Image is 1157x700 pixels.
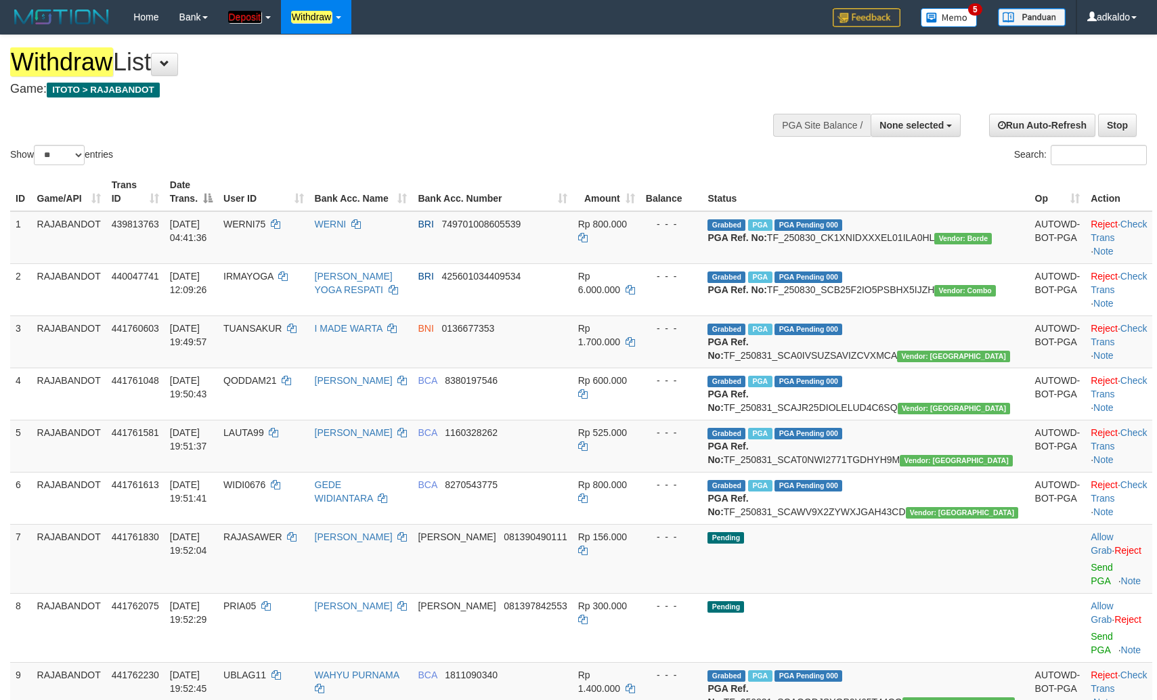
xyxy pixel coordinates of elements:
[1098,114,1137,137] a: Stop
[1091,323,1118,334] a: Reject
[774,324,842,335] span: PGA Pending
[640,173,703,211] th: Balance
[32,173,106,211] th: Game/API: activate to sort column ascending
[702,420,1029,472] td: TF_250831_SCAT0NWI2771TGDHYH9M
[170,271,207,295] span: [DATE] 12:09:26
[441,271,521,282] span: Copy 425601034409534 to clipboard
[934,233,992,244] span: Vendor URL: https://checkout1.1velocity.biz
[934,285,996,297] span: Vendor URL: https://secure11.1velocity.biz
[578,375,627,386] span: Rp 600.000
[315,600,393,611] a: [PERSON_NAME]
[315,531,393,542] a: [PERSON_NAME]
[47,83,160,97] span: ITOTO > RAJABANDOT
[1030,211,1086,264] td: AUTOWD-BOT-PGA
[112,219,159,229] span: 439813763
[1114,614,1141,625] a: Reject
[10,47,113,76] em: Withdraw
[578,219,627,229] span: Rp 800.000
[646,426,697,439] div: - - -
[412,173,572,211] th: Bank Acc. Number: activate to sort column ascending
[897,351,1010,362] span: Vendor URL: https://secure10.1velocity.biz
[707,219,745,231] span: Grabbed
[879,120,944,131] span: None selected
[1091,600,1113,625] a: Allow Grab
[707,532,744,544] span: Pending
[707,670,745,682] span: Grabbed
[112,670,159,680] span: 441762230
[578,600,627,611] span: Rp 300.000
[578,531,627,542] span: Rp 156.000
[646,478,697,491] div: - - -
[1091,670,1118,680] a: Reject
[10,315,32,368] td: 3
[1051,145,1147,165] input: Search:
[418,271,433,282] span: BRI
[10,7,113,27] img: MOTION_logo.png
[504,600,567,611] span: Copy 081397842553 to clipboard
[871,114,961,137] button: None selected
[112,427,159,438] span: 441761581
[968,3,982,16] span: 5
[1085,593,1152,662] td: ·
[707,376,745,387] span: Grabbed
[32,472,106,524] td: RAJABANDOT
[418,531,496,542] span: [PERSON_NAME]
[315,271,393,295] a: [PERSON_NAME] YOGA RESPATI
[170,600,207,625] span: [DATE] 19:52:29
[1093,506,1114,517] a: Note
[1091,219,1147,243] a: Check Trans
[1091,271,1147,295] a: Check Trans
[748,271,772,283] span: Marked by adkmelisa
[1091,531,1113,556] a: Allow Grab
[1121,644,1141,655] a: Note
[32,593,106,662] td: RAJABANDOT
[1085,420,1152,472] td: · ·
[223,219,265,229] span: WERNI75
[921,8,978,27] img: Button%20Memo.svg
[32,263,106,315] td: RAJABANDOT
[1085,263,1152,315] td: · ·
[646,217,697,231] div: - - -
[998,8,1066,26] img: panduan.png
[418,427,437,438] span: BCA
[170,323,207,347] span: [DATE] 19:49:57
[774,670,842,682] span: PGA Pending
[32,420,106,472] td: RAJABANDOT
[1114,545,1141,556] a: Reject
[32,315,106,368] td: RAJABANDOT
[989,114,1095,137] a: Run Auto-Refresh
[707,601,744,613] span: Pending
[418,323,433,334] span: BNI
[223,375,277,386] span: QODDAM21
[707,480,745,491] span: Grabbed
[1085,472,1152,524] td: · ·
[578,271,620,295] span: Rp 6.000.000
[223,323,282,334] span: TUANSAKUR
[1030,368,1086,420] td: AUTOWD-BOT-PGA
[170,219,207,243] span: [DATE] 04:41:36
[441,219,521,229] span: Copy 749701008605539 to clipboard
[112,271,159,282] span: 440047741
[10,211,32,264] td: 1
[445,479,498,490] span: Copy 8270543775 to clipboard
[10,173,32,211] th: ID
[1093,298,1114,309] a: Note
[1014,145,1147,165] label: Search:
[748,324,772,335] span: Marked by adkaldo
[773,114,871,137] div: PGA Site Balance /
[10,420,32,472] td: 5
[774,219,842,231] span: PGA Pending
[707,336,748,361] b: PGA Ref. No:
[748,480,772,491] span: Marked by adkaldo
[315,375,393,386] a: [PERSON_NAME]
[170,375,207,399] span: [DATE] 19:50:43
[1091,427,1147,452] a: Check Trans
[418,219,433,229] span: BRI
[315,219,347,229] a: WERNI
[445,670,498,680] span: Copy 1811090340 to clipboard
[10,263,32,315] td: 2
[898,403,1011,414] span: Vendor URL: https://secure10.1velocity.biz
[309,173,413,211] th: Bank Acc. Name: activate to sort column ascending
[32,524,106,593] td: RAJABANDOT
[702,173,1029,211] th: Status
